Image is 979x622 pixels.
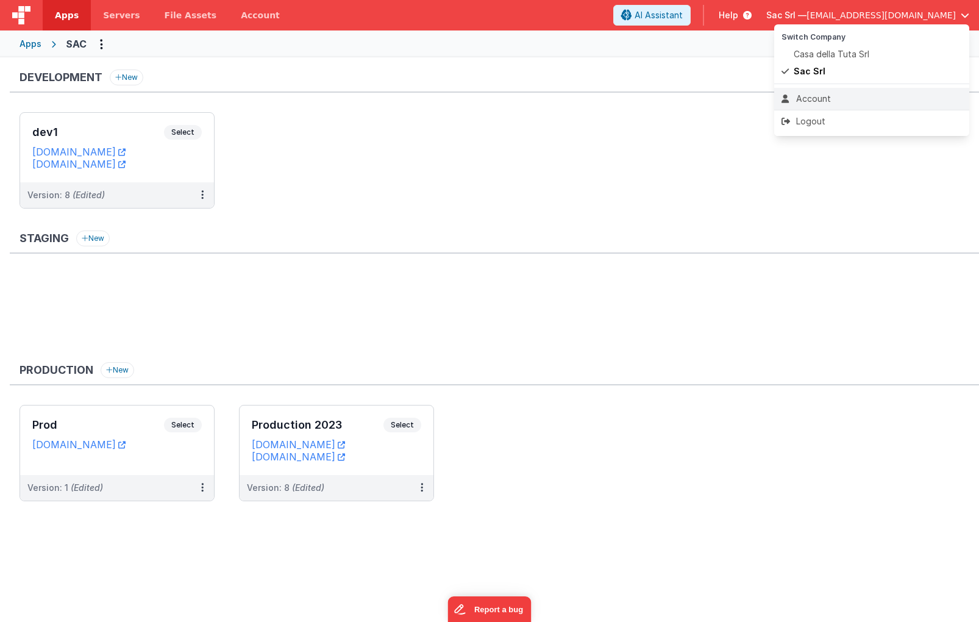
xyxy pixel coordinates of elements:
div: Logout [781,115,962,127]
iframe: Marker.io feedback button [448,596,532,622]
h5: Switch Company [781,33,962,41]
div: Account [781,93,962,105]
span: Casa della Tuta Srl [794,48,869,60]
div: Options [774,24,969,136]
span: Sac Srl [794,65,825,77]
